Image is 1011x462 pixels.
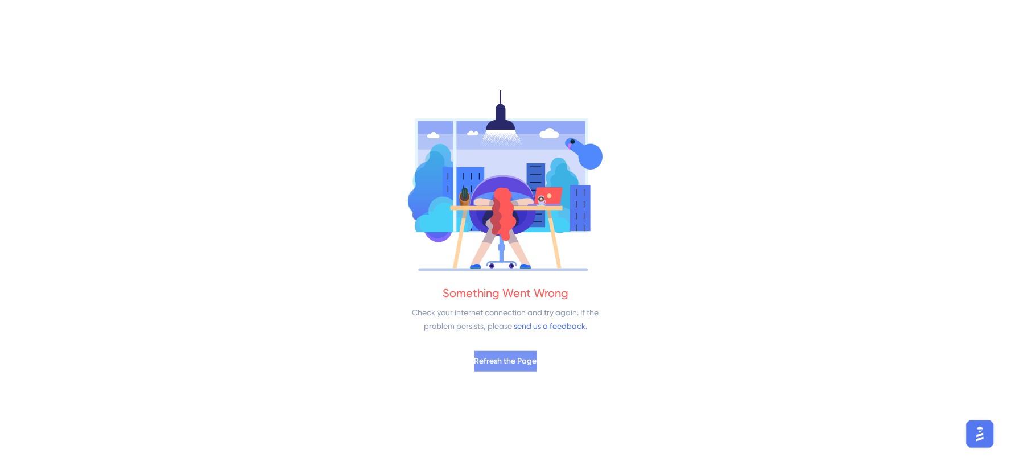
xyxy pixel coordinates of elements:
[474,351,537,372] button: Refresh the Page
[514,321,587,331] a: send us a feedback.
[474,354,537,368] span: Refresh the Page
[963,417,997,451] iframe: UserGuiding AI Assistant Launcher
[443,285,568,301] div: Something Went Wrong
[406,306,605,333] div: Check your internet connection and try again. If the problem persists, please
